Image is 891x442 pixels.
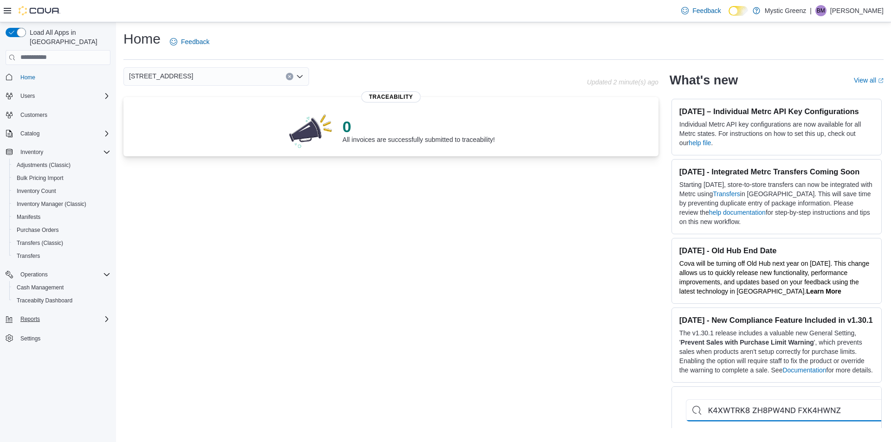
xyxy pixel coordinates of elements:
[689,139,711,147] a: help file
[817,5,825,16] span: BM
[20,271,48,278] span: Operations
[830,5,884,16] p: [PERSON_NAME]
[17,71,110,83] span: Home
[13,160,110,171] span: Adjustments (Classic)
[2,331,114,345] button: Settings
[20,148,43,156] span: Inventory
[679,260,869,295] span: Cova will be turning off Old Hub next year on [DATE]. This change allows us to quickly release ne...
[2,268,114,281] button: Operations
[342,117,495,136] p: 0
[17,109,51,121] a: Customers
[17,72,39,83] a: Home
[679,328,874,375] p: The v1.30.1 release includes a valuable new General Setting, ' ', which prevents sales when produ...
[679,167,874,176] h3: [DATE] - Integrated Metrc Transfers Coming Soon
[729,6,748,16] input: Dark Mode
[17,128,110,139] span: Catalog
[13,282,110,293] span: Cash Management
[806,288,841,295] a: Learn More
[2,146,114,159] button: Inventory
[810,5,812,16] p: |
[2,90,114,102] button: Users
[13,173,110,184] span: Bulk Pricing Import
[17,147,110,158] span: Inventory
[17,269,52,280] button: Operations
[17,174,64,182] span: Bulk Pricing Import
[13,186,110,197] span: Inventory Count
[587,78,659,86] p: Updated 2 minute(s) ago
[17,269,110,280] span: Operations
[13,295,76,306] a: Traceabilty Dashboard
[878,78,884,83] svg: External link
[13,295,110,306] span: Traceabilty Dashboard
[681,339,814,346] strong: Prevent Sales with Purchase Limit Warning
[17,90,39,102] button: Users
[2,108,114,122] button: Customers
[13,199,110,210] span: Inventory Manager (Classic)
[13,224,110,236] span: Purchase Orders
[2,313,114,326] button: Reports
[20,92,35,100] span: Users
[17,314,110,325] span: Reports
[679,246,874,255] h3: [DATE] - Old Hub End Date
[679,107,874,116] h3: [DATE] – Individual Metrc API Key Configurations
[17,333,44,344] a: Settings
[9,237,114,250] button: Transfers (Classic)
[17,226,59,234] span: Purchase Orders
[13,186,60,197] a: Inventory Count
[342,117,495,143] div: All invoices are successfully submitted to traceability!
[17,90,110,102] span: Users
[17,128,43,139] button: Catalog
[713,190,740,198] a: Transfers
[20,335,40,342] span: Settings
[17,187,56,195] span: Inventory Count
[9,185,114,198] button: Inventory Count
[17,213,40,221] span: Manifests
[13,199,90,210] a: Inventory Manager (Classic)
[181,37,209,46] span: Feedback
[287,112,335,149] img: 0
[782,366,826,374] a: Documentation
[679,315,874,325] h3: [DATE] - New Compliance Feature Included in v1.30.1
[129,70,193,82] span: [STREET_ADDRESS]
[13,250,44,262] a: Transfers
[17,314,44,325] button: Reports
[9,224,114,237] button: Purchase Orders
[709,209,766,216] a: help documentation
[9,159,114,172] button: Adjustments (Classic)
[19,6,60,15] img: Cova
[17,239,63,247] span: Transfers (Classic)
[854,77,884,84] a: View allExternal link
[678,1,724,20] a: Feedback
[17,109,110,121] span: Customers
[123,30,161,48] h1: Home
[13,237,67,249] a: Transfers (Classic)
[17,147,47,158] button: Inventory
[17,252,40,260] span: Transfers
[17,284,64,291] span: Cash Management
[13,160,74,171] a: Adjustments (Classic)
[13,224,63,236] a: Purchase Orders
[296,73,303,80] button: Open list of options
[20,130,39,137] span: Catalog
[2,70,114,84] button: Home
[13,173,67,184] a: Bulk Pricing Import
[17,297,72,304] span: Traceabilty Dashboard
[17,200,86,208] span: Inventory Manager (Classic)
[679,180,874,226] p: Starting [DATE], store-to-store transfers can now be integrated with Metrc using in [GEOGRAPHIC_D...
[9,198,114,211] button: Inventory Manager (Classic)
[20,74,35,81] span: Home
[765,5,806,16] p: Mystic Greenz
[13,211,44,223] a: Manifests
[286,73,293,80] button: Clear input
[9,172,114,185] button: Bulk Pricing Import
[670,73,738,88] h2: What's new
[13,211,110,223] span: Manifests
[6,67,110,369] nav: Complex example
[9,250,114,263] button: Transfers
[20,111,47,119] span: Customers
[26,28,110,46] span: Load All Apps in [GEOGRAPHIC_DATA]
[9,211,114,224] button: Manifests
[2,127,114,140] button: Catalog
